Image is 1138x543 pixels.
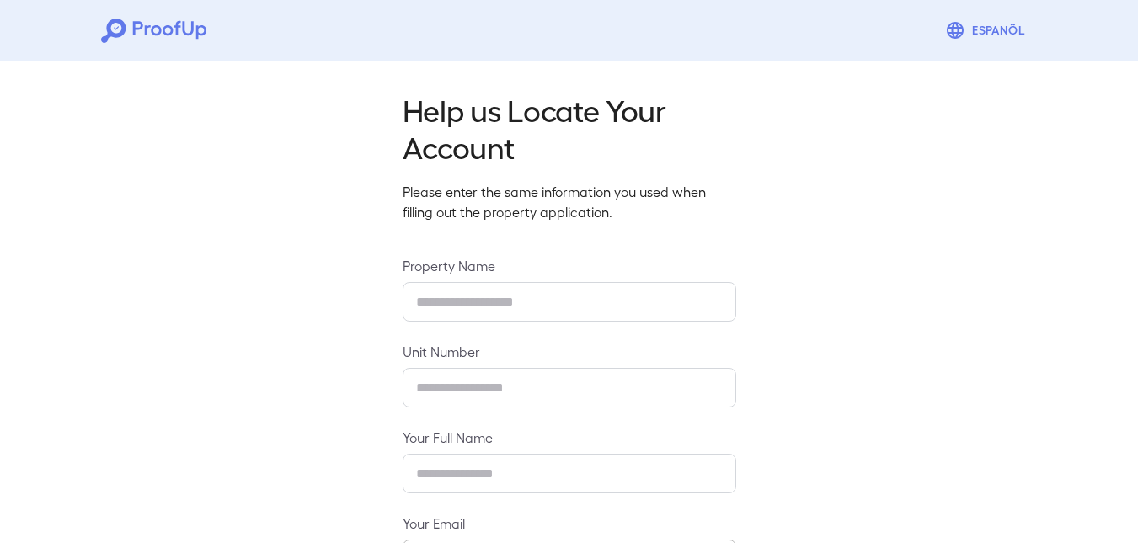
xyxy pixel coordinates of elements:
[403,182,736,222] p: Please enter the same information you used when filling out the property application.
[403,514,736,533] label: Your Email
[403,428,736,447] label: Your Full Name
[403,342,736,361] label: Unit Number
[403,91,736,165] h2: Help us Locate Your Account
[403,256,736,275] label: Property Name
[938,13,1037,47] button: Espanõl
